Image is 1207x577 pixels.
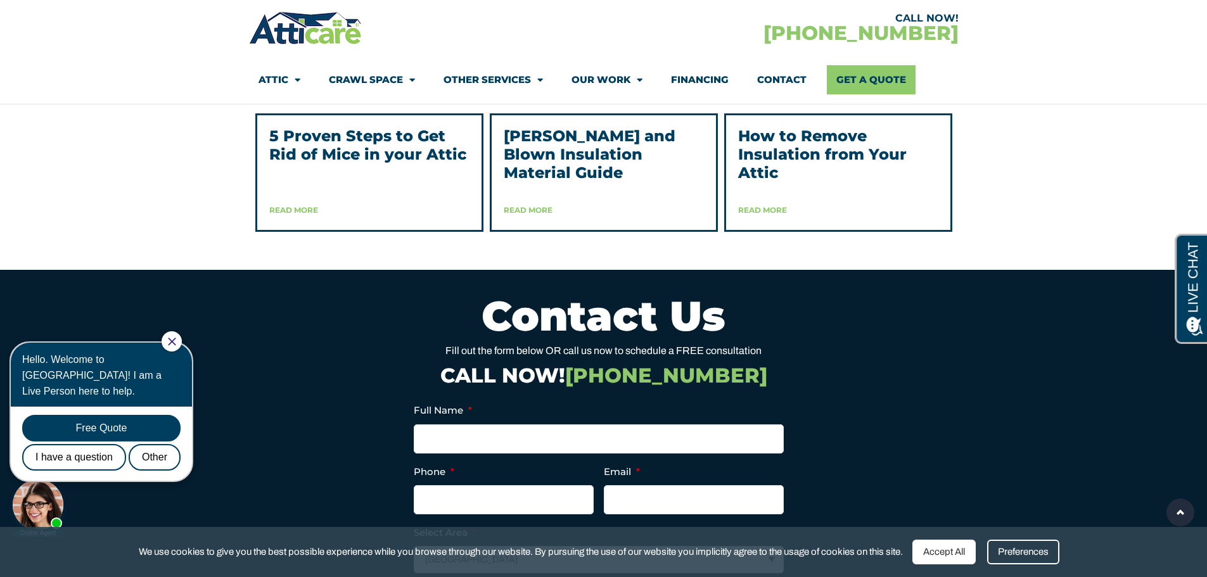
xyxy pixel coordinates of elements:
[738,205,787,215] a: Read more about How to Remove Insulation from Your Attic
[6,330,209,539] iframe: Chat Invitation
[757,65,807,94] a: Contact
[572,65,642,94] a: Our Work
[259,65,949,94] nav: Menu
[444,65,543,94] a: Other Services
[604,13,959,23] div: CALL NOW!
[414,526,476,539] label: Select Area
[738,127,907,182] a: How to Remove Insulation from Your Attic
[259,65,300,94] a: Attic
[139,544,903,560] span: We use cookies to give you the best possible experience while you browse through our website. By ...
[565,363,767,388] span: [PHONE_NUMBER]
[504,205,552,215] a: Read more about Batts and Blown Insulation Material Guide
[440,363,767,388] a: CALL NOW![PHONE_NUMBER]
[987,540,1059,564] div: Preferences
[445,345,762,356] span: Fill out the form below OR call us now to schedule a FREE consultation
[414,404,472,417] label: Full Name
[255,295,952,336] h2: Contact Us
[269,127,466,163] a: 5 Proven Steps to Get Rid of Mice in your Attic
[329,65,415,94] a: Crawl Space
[912,540,976,564] div: Accept All
[504,127,675,182] a: [PERSON_NAME] and Blown Insulation Material Guide
[604,466,640,478] label: Email
[827,65,916,94] a: Get A Quote
[671,65,729,94] a: Financing
[31,10,102,26] span: Opens a chat window
[269,205,318,215] a: Read more about 5 Proven Steps to Get Rid of Mice in your Attic
[414,466,454,478] label: Phone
